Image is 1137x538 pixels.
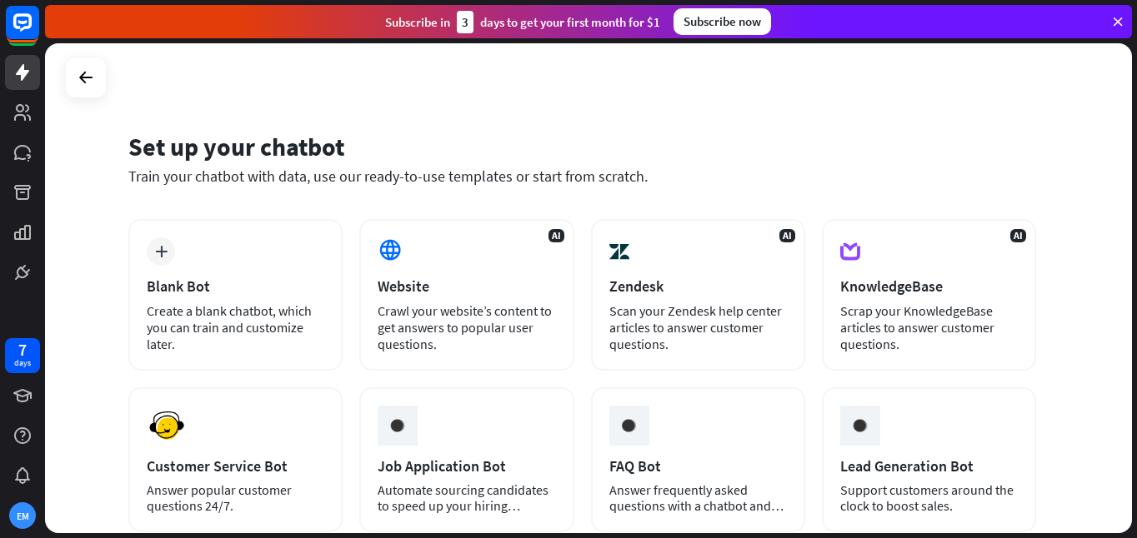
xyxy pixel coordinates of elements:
[674,8,771,35] div: Subscribe now
[385,11,660,33] div: Subscribe in days to get your first month for $1
[14,357,31,369] div: days
[18,342,27,357] div: 7
[9,502,36,529] div: EM
[457,11,473,33] div: 3
[5,338,40,373] a: 7 days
